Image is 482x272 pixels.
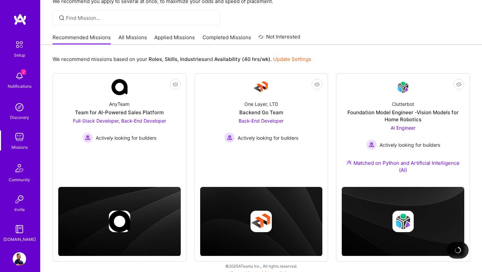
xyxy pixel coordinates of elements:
img: teamwork [13,130,26,144]
span: Back-End Developer [239,118,284,124]
div: [DOMAIN_NAME] [3,236,36,243]
b: Roles [149,56,162,62]
img: cover [200,187,323,256]
span: Full-Stack Developer, Back-End Developer [73,118,166,124]
div: Discovery [10,114,29,121]
a: Company LogoClutterbotFoundation Model Engineer -Vision Models for Home RoboticsAI Engineer Activ... [342,79,464,182]
img: loading [453,246,463,255]
a: Completed Missions [203,34,251,45]
div: Missions [11,144,28,151]
img: Company logo [392,211,414,232]
a: Not Interested [258,33,300,45]
img: Company Logo [395,79,411,95]
div: Backend Go Team [239,109,283,116]
img: Actively looking for builders [366,139,377,150]
a: Update Settings [273,56,311,62]
img: bell [13,69,26,83]
b: Industries [180,56,204,62]
img: Company logo [109,211,130,232]
span: AI Engineer [391,125,415,131]
div: One Layer, LTD [244,100,278,108]
span: Actively looking for builders [380,141,440,148]
img: User Avatar [13,252,26,266]
i: icon SearchGrey [58,14,66,22]
a: Company LogoOne Layer, LTDBackend Go TeamBack-End Developer Actively looking for buildersActively... [200,79,323,165]
a: Company LogoAnyTeamTeam for AI-Powered Sales PlatformFull-Stack Developer, Back-End Developer Act... [58,79,181,165]
i: icon EyeClosed [173,82,178,87]
b: Availability (40 hrs/wk) [214,56,270,62]
img: Company Logo [253,79,269,95]
img: Actively looking for builders [224,132,235,143]
div: Team for AI-Powered Sales Platform [75,109,164,116]
div: Notifications [8,83,31,90]
img: Invite [13,193,26,206]
span: Actively looking for builders [96,134,156,141]
span: Actively looking for builders [238,134,298,141]
a: Applied Missions [154,34,195,45]
div: Invite [14,206,25,213]
img: Actively looking for builders [82,132,93,143]
a: User Avatar [11,252,28,266]
input: Find Mission... [66,14,215,21]
a: All Missions [118,34,147,45]
img: Ateam Purple Icon [346,160,352,165]
div: AnyTeam [109,100,130,108]
img: Company logo [250,211,272,232]
i: icon EyeClosed [456,82,462,87]
img: cover [58,187,181,256]
div: Matched on Python and Artificial Intelligence (AI) [342,159,464,174]
img: setup [12,38,26,52]
img: guide book [13,222,26,236]
img: Company Logo [111,79,128,95]
div: Community [9,176,30,183]
span: 2 [21,69,26,75]
img: Community [11,160,27,176]
div: Clutterbot [392,100,414,108]
img: logo [13,13,27,25]
a: Recommended Missions [53,34,111,45]
i: icon EyeClosed [314,82,320,87]
img: cover [342,187,464,256]
div: Foundation Model Engineer -Vision Models for Home Robotics [342,109,464,123]
div: Setup [14,52,25,59]
b: Skills [165,56,177,62]
img: discovery [13,100,26,114]
p: We recommend missions based on your , , and . [53,56,311,63]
